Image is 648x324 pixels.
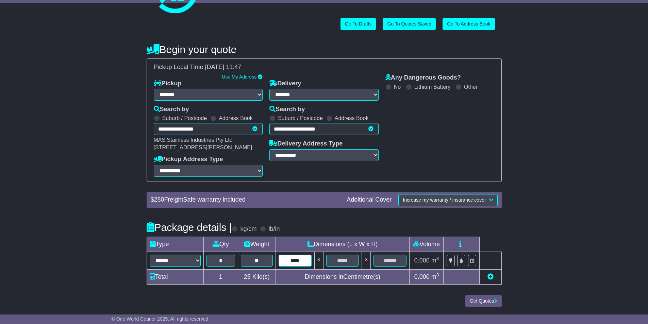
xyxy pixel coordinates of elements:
[394,84,401,90] label: No
[154,80,182,87] label: Pickup
[436,272,439,277] sup: 3
[154,137,233,143] span: MAS Stainless Industries Pty Ltd
[362,252,371,269] td: x
[268,225,280,233] label: lb/in
[398,194,497,206] button: Increase my warranty / insurance cover
[203,269,238,284] td: 1
[205,64,242,70] span: [DATE] 11:47
[203,237,238,252] td: Qty
[162,115,207,121] label: Suburb / Postcode
[238,269,276,284] td: Kilo(s)
[431,257,439,264] span: m
[147,44,502,55] h4: Begin your quote
[383,18,436,30] a: Go To Quotes Saved
[112,316,210,322] span: © One World Courier 2025. All rights reserved.
[147,222,232,233] h4: Package details |
[147,196,344,204] div: $ FreightSafe warranty included
[414,273,430,280] span: 0.000
[410,237,444,252] td: Volume
[385,74,461,82] label: Any Dangerous Goods?
[436,256,439,261] sup: 3
[238,237,276,252] td: Weight
[244,273,251,280] span: 25
[154,106,189,113] label: Search by
[154,144,252,150] span: [STREET_ADDRESS][PERSON_NAME]
[147,269,203,284] td: Total
[340,18,376,30] a: Go To Drafts
[269,140,343,148] label: Delivery Address Type
[219,115,253,121] label: Address Book
[443,18,495,30] a: Go To Address Book
[154,156,223,163] label: Pickup Address Type
[147,237,203,252] td: Type
[465,295,502,307] button: Get Quotes
[403,197,486,203] span: Increase my warranty / insurance cover
[414,84,451,90] label: Lithium Battery
[154,196,164,203] span: 250
[269,106,305,113] label: Search by
[278,115,323,121] label: Suburb / Postcode
[314,252,323,269] td: x
[269,80,301,87] label: Delivery
[335,115,369,121] label: Address Book
[431,273,439,280] span: m
[464,84,478,90] label: Other
[343,196,395,204] div: Additional Cover
[414,257,430,264] span: 0.000
[487,273,494,280] a: Add new item
[276,269,410,284] td: Dimensions in Centimetre(s)
[150,64,498,71] div: Pickup Local Time:
[222,74,256,80] a: Use My Address
[240,225,256,233] label: kg/cm
[276,237,410,252] td: Dimensions (L x W x H)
